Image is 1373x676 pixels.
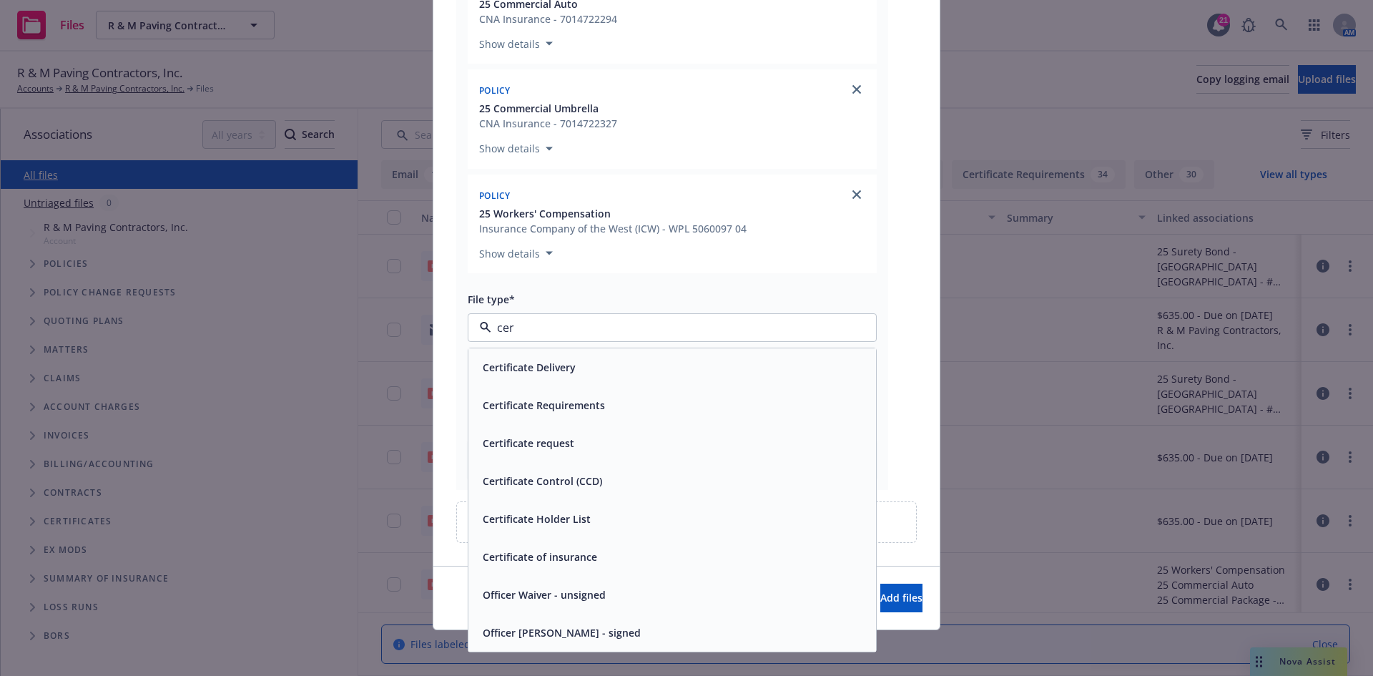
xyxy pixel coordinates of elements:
div: Upload new files [456,501,917,543]
span: Add files [880,591,922,604]
span: Policy [479,84,511,97]
button: Certificate Holder List [483,511,591,526]
button: Certificate Requirements [483,398,605,413]
span: File type* [468,293,515,306]
button: Show details [473,35,558,52]
span: Policy [479,190,511,202]
div: CNA Insurance - 7014722294 [479,11,617,26]
button: Certificate Delivery [483,360,576,375]
button: Certificate request [483,436,574,451]
button: Certificate of insurance [483,549,597,564]
input: Filter by keyword [491,319,847,336]
a: close [848,81,865,98]
button: Officer Waiver - unsigned [483,587,606,602]
button: Officer [PERSON_NAME] - signed [483,625,641,640]
a: close [848,186,865,203]
span: 25 Commercial Umbrella [479,101,599,116]
button: Certificate Control (CCD) [483,474,602,489]
div: CNA Insurance - 7014722327 [479,116,617,131]
span: 25 Workers' Compensation [479,206,611,221]
button: Show details [473,245,558,262]
button: 25 Workers' Compensation [479,206,747,221]
button: Add files [880,584,922,612]
div: Insurance Company of the West (ICW) - WPL 5060097 04 [479,221,747,236]
button: Show details [473,140,558,157]
button: 25 Commercial Umbrella [479,101,617,116]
